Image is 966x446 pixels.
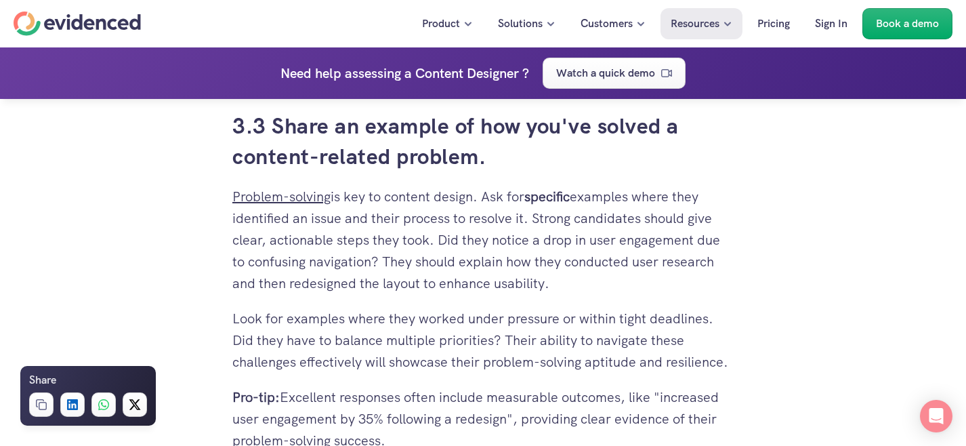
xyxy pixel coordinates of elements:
p: Solutions [498,15,543,33]
strong: Pro-tip: [232,388,280,406]
div: Open Intercom Messenger [920,400,952,432]
a: Sign In [805,8,858,39]
p: Product [422,15,460,33]
p: Look for examples where they worked under pressure or within tight deadlines. Did they have to ba... [232,308,734,373]
a: Problem-solving [232,188,331,205]
a: Home [14,12,141,36]
a: Pricing [747,8,800,39]
a: Watch a quick demo [543,58,686,89]
p: Need help assessing [280,62,401,84]
p: Resources [671,15,719,33]
strong: specific [524,188,570,205]
p: Book a demo [876,15,939,33]
p: Customers [581,15,633,33]
p: Sign In [815,15,847,33]
a: Book a demo [862,8,952,39]
p: Pricing [757,15,790,33]
h4: ? [522,62,529,84]
h6: Share [29,371,56,389]
p: Watch a quick demo [556,64,655,82]
h4: a Content Designer [404,62,519,84]
p: is key to content design. Ask for examples where they identified an issue and their process to re... [232,186,734,294]
h3: 3.3 Share an example of how you've solved a content-related problem. [232,111,734,172]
